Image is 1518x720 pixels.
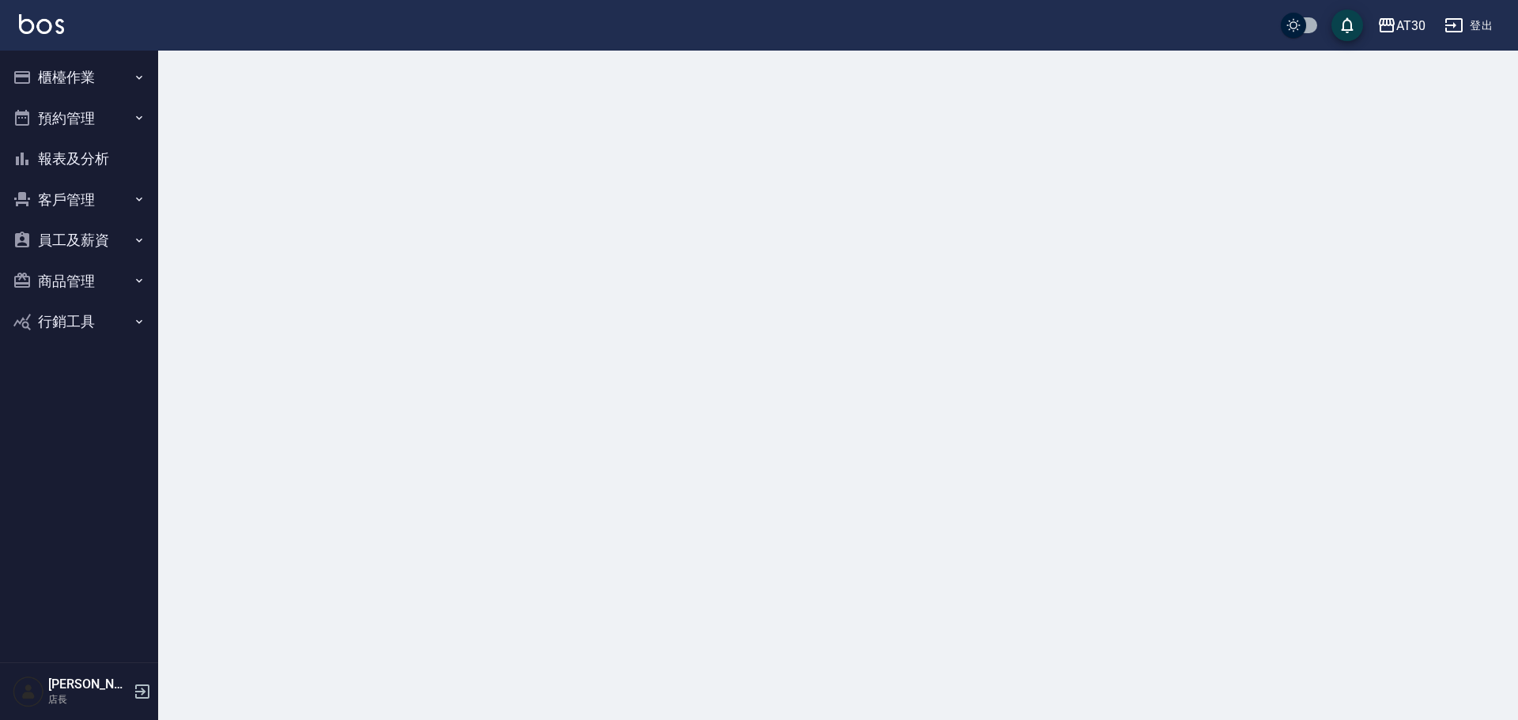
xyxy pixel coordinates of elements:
button: 員工及薪資 [6,220,152,261]
button: 商品管理 [6,261,152,302]
button: 櫃檯作業 [6,57,152,98]
button: 登出 [1438,11,1499,40]
img: Logo [19,14,64,34]
button: 行銷工具 [6,301,152,342]
img: Person [13,676,44,707]
p: 店長 [48,692,129,707]
button: save [1331,9,1363,41]
button: 報表及分析 [6,138,152,179]
div: AT30 [1396,16,1425,36]
button: AT30 [1371,9,1432,42]
button: 預約管理 [6,98,152,139]
button: 客戶管理 [6,179,152,221]
h5: [PERSON_NAME] [48,677,129,692]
